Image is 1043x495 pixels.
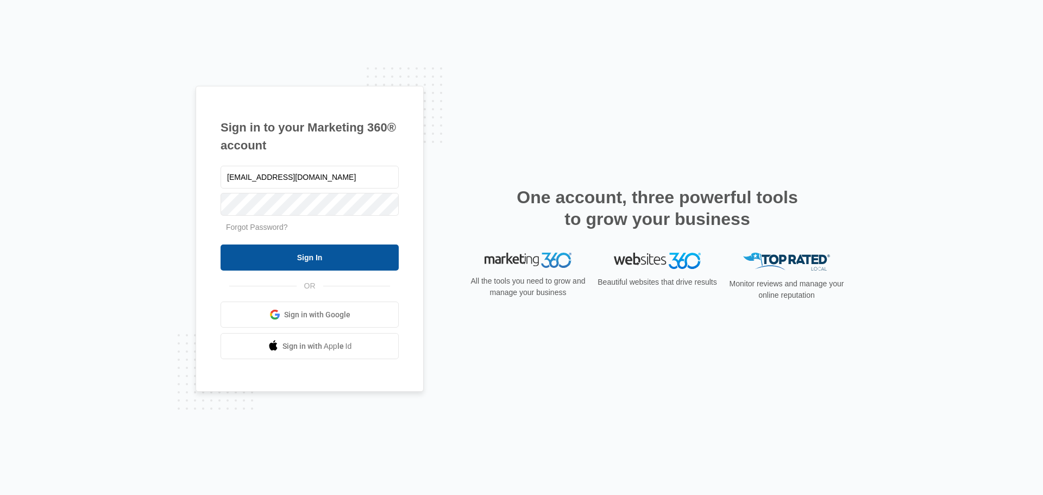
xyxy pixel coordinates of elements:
img: Marketing 360 [485,253,571,268]
span: Sign in with Google [284,309,350,321]
p: All the tools you need to grow and manage your business [467,275,589,298]
input: Sign In [221,245,399,271]
img: Top Rated Local [743,253,830,271]
p: Beautiful websites that drive results [596,277,718,288]
img: Websites 360 [614,253,701,268]
h2: One account, three powerful tools to grow your business [513,186,801,230]
span: Sign in with Apple Id [282,341,352,352]
span: OR [297,280,323,292]
p: Monitor reviews and manage your online reputation [726,278,847,301]
a: Forgot Password? [226,223,288,231]
a: Sign in with Apple Id [221,333,399,359]
h1: Sign in to your Marketing 360® account [221,118,399,154]
a: Sign in with Google [221,302,399,328]
input: Email [221,166,399,189]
